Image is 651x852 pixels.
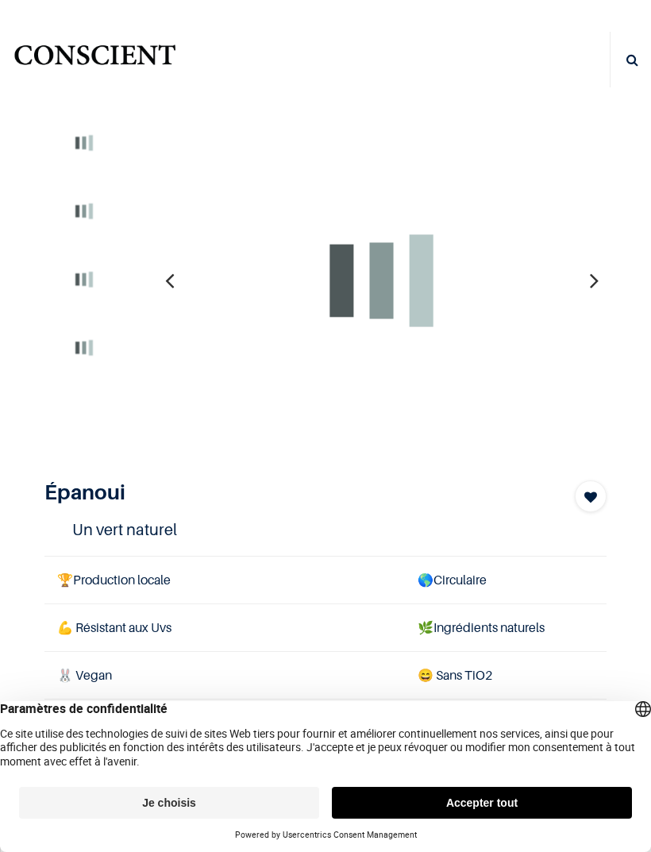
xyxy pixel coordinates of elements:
button: Open chat widget [13,13,61,61]
img: Conscient [12,39,178,81]
td: Circulaire [405,556,607,603]
td: Production locale [44,556,405,603]
span: 🌎 [418,572,433,588]
span: Add to wishlist [584,488,597,507]
span: 🌿 [418,619,433,635]
button: Add to wishlist [575,480,607,512]
span: 😄 S [418,667,443,683]
h1: Épanoui [44,480,522,505]
h4: Un vert naturel [72,518,578,542]
span: 🐰 Vegan [57,667,112,683]
span: 🏆 [57,572,73,588]
img: Product image [207,106,557,455]
img: Product image [55,182,114,241]
img: Product image [55,318,114,377]
img: Product image [55,250,114,309]
img: Product image [55,114,114,172]
span: 💪 Résistant aux Uvs [57,619,171,635]
td: ❤️Hypoallergénique [405,700,607,747]
a: Logo of Conscient [12,39,178,81]
td: Emballage coton (2kg) / Sachet kraft (4kg) [44,700,405,747]
td: ans TiO2 [405,652,607,700]
td: Ingrédients naturels [405,604,607,652]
